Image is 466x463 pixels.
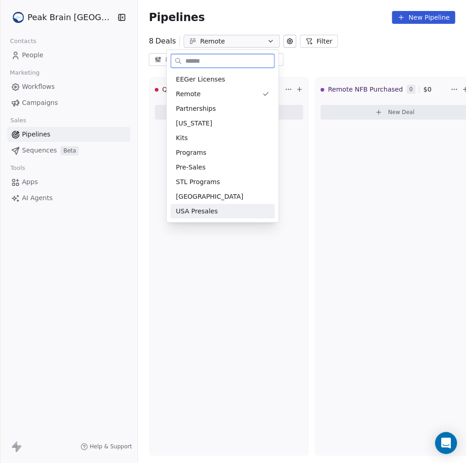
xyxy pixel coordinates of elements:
[176,148,206,158] span: Programs
[176,177,220,187] span: STL Programs
[176,192,243,202] span: [GEOGRAPHIC_DATA]
[176,75,225,84] span: EEGer Licenses
[176,89,200,99] span: Remote
[176,133,188,143] span: Kits
[170,72,275,218] div: Suggestions
[176,207,217,216] span: USA Presales
[176,163,206,172] span: Pre-Sales
[176,104,216,114] span: Partnerships
[176,119,212,128] span: [US_STATE]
